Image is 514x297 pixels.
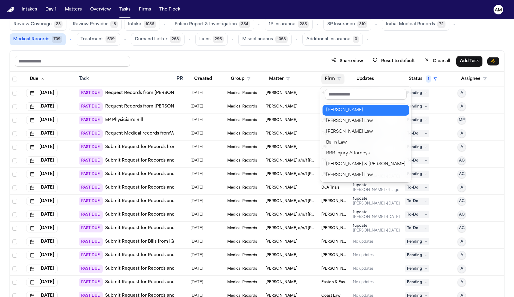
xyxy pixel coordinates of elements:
div: BBB Injury Attorneys [326,150,405,157]
div: Firm [320,86,412,182]
div: [PERSON_NAME] Law [326,117,405,125]
div: [PERSON_NAME] Law [326,171,405,179]
div: Ballin Law [326,139,405,146]
div: [PERSON_NAME] & [PERSON_NAME] [326,161,405,168]
div: [PERSON_NAME] Law [326,128,405,135]
div: [PERSON_NAME] [326,107,405,114]
button: Firm [321,74,344,84]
